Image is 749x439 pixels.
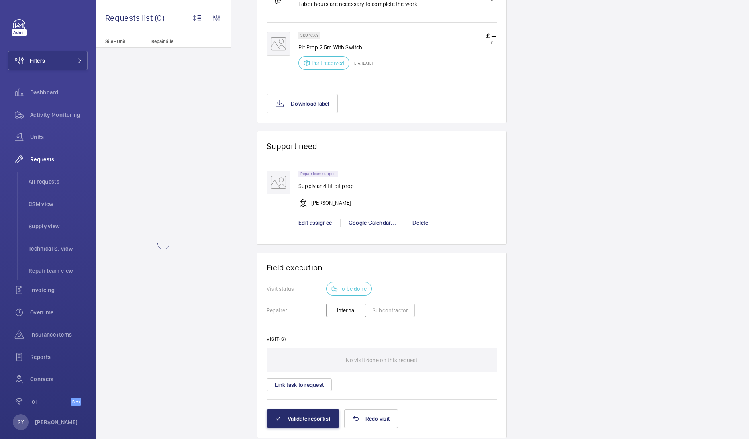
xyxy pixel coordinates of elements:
button: Subcontractor [366,304,415,317]
span: CSM view [29,200,88,208]
span: Activity Monitoring [30,111,88,119]
button: Filters [8,51,88,70]
span: Repair team view [29,267,88,275]
p: Pit Prop 2.5m With Switch [298,43,373,51]
p: SY [18,418,24,426]
span: Requests list [105,13,155,23]
span: Dashboard [30,88,88,96]
span: Overtime [30,308,88,316]
div: Google Calendar... [340,219,404,227]
p: Repair team support [300,172,336,175]
button: Redo visit [344,409,398,428]
p: Supply and fit pit prop [298,182,354,190]
span: Supply view [29,222,88,230]
span: Filters [30,57,45,65]
h2: Visit(s) [267,336,497,342]
span: All requests [29,178,88,186]
span: Units [30,133,88,141]
p: [PERSON_NAME] [35,418,78,426]
h1: Field execution [267,263,497,272]
p: SKU 16369 [300,34,318,37]
span: Insurance items [30,331,88,339]
h1: Support need [267,141,318,151]
p: Repair title [151,39,204,44]
p: £ -- [486,40,497,45]
p: £ -- [486,32,497,40]
p: [PERSON_NAME] [311,199,351,207]
p: To be done [339,285,367,293]
button: Download label [267,94,338,113]
span: IoT [30,398,71,406]
button: Validate report(s) [267,409,339,428]
p: ETA: [DATE] [349,61,373,65]
span: Beta [71,398,81,406]
span: Contacts [30,375,88,383]
span: Edit assignee [298,219,332,226]
p: Site - Unit [96,39,148,44]
span: Requests [30,155,88,163]
button: Link task to request [267,378,332,391]
span: Reports [30,353,88,361]
p: Part received [312,59,344,67]
div: Delete [404,219,436,227]
span: Technical S. view [29,245,88,253]
p: No visit done on this request [346,348,417,372]
button: Internal [326,304,366,317]
span: Invoicing [30,286,88,294]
